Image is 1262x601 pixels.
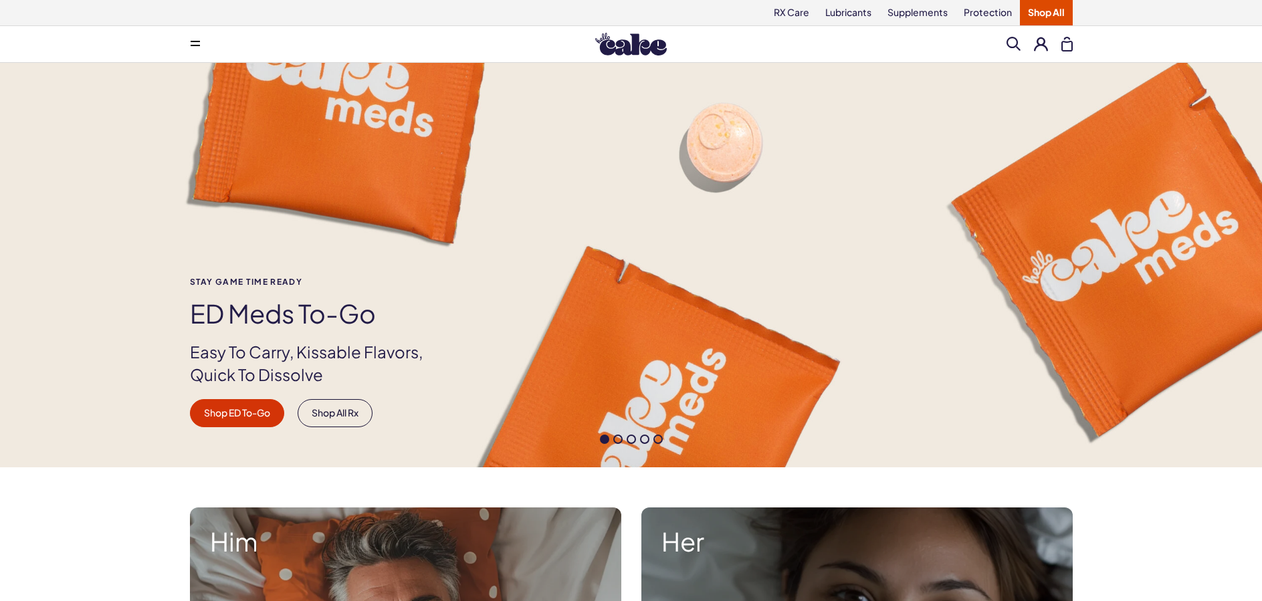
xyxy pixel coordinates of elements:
strong: Him [210,527,601,556]
strong: Her [661,527,1053,556]
a: Shop ED To-Go [190,399,284,427]
p: Easy To Carry, Kissable Flavors, Quick To Dissolve [190,341,445,386]
span: Stay Game time ready [190,277,445,286]
a: Shop All Rx [298,399,373,427]
img: Hello Cake [595,33,667,55]
h1: ED Meds to-go [190,299,445,328]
